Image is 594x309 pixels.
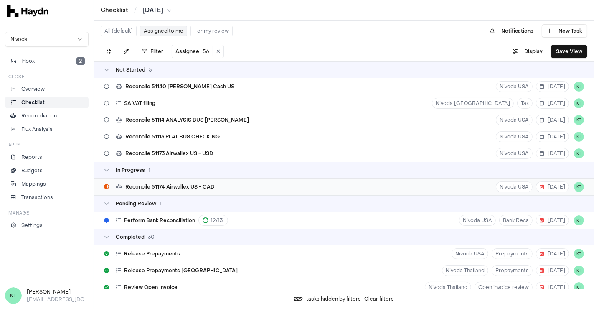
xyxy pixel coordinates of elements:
p: Checklist [21,99,45,106]
span: Review Open Invoice [124,284,178,291]
button: KT [574,266,584,276]
span: Reconcile 51173 Airwallex US - USD [125,150,213,157]
button: New Task [542,24,587,38]
span: Reconcile 51140 [PERSON_NAME] Cash US [125,83,234,90]
span: Release Prepayments [GEOGRAPHIC_DATA] [124,267,238,274]
span: Reconcile 51114 ANALYSIS BUS [PERSON_NAME] [125,117,249,123]
nav: breadcrumb [101,6,172,15]
a: Reconciliation [5,110,89,122]
button: KT [574,115,584,125]
button: Clear filters [365,296,394,302]
button: Filter [137,45,168,58]
span: Perform Bank Reconciliation [124,217,195,224]
button: Prepayments [492,265,533,276]
h3: [PERSON_NAME] [27,288,89,296]
button: Nivoda Thailand [442,265,488,276]
button: Bank Recs [499,215,533,226]
button: [DATE] [536,115,569,125]
span: 12 / 13 [211,217,223,224]
span: [DATE] [540,83,565,90]
p: [EMAIL_ADDRESS][DOMAIN_NAME] [27,296,89,303]
button: Nivoda USA [496,181,533,192]
button: [DATE] [536,131,569,142]
span: [DATE] [540,150,565,157]
a: Mappings [5,178,89,190]
img: svg+xml,%3c [7,5,48,17]
span: 1 [148,167,150,174]
button: Assignee56 [172,46,213,56]
button: Nivoda USA [496,148,533,159]
button: KT [574,148,584,158]
button: [DATE] [536,282,569,293]
button: [DATE] [536,215,569,226]
span: [DATE] [540,217,565,224]
p: Transactions [21,194,53,201]
button: Display [508,45,548,58]
button: KT [574,249,584,259]
button: KT [574,215,584,225]
span: KT [5,287,22,304]
span: Pending Review [116,200,156,207]
p: Mappings [21,180,46,188]
span: 30 [148,234,155,240]
span: Not Started [116,66,145,73]
button: Open invoice review [475,282,533,293]
span: Reconcile 51174 Airwallex US - CAD [125,184,214,190]
button: KT [574,182,584,192]
span: [DATE] [540,117,565,123]
button: Nivoda USA [496,115,533,125]
a: Settings [5,220,89,231]
span: SA VAT filing [124,100,155,107]
button: All (default) [101,26,137,36]
span: [DATE] [540,250,565,257]
span: Completed [116,234,145,240]
button: For my review [190,26,233,36]
button: KT [574,82,584,92]
a: Overview [5,83,89,95]
button: [DATE] [536,181,569,192]
a: Checklist [5,97,89,108]
button: [DATE] [142,6,172,15]
p: Settings [21,222,43,229]
span: / [132,6,138,14]
a: Budgets [5,165,89,176]
div: tasks hidden by filters [94,289,594,309]
span: [DATE] [142,6,163,15]
button: KT [574,132,584,142]
button: Nivoda [GEOGRAPHIC_DATA] [432,98,514,109]
h3: Apps [8,142,21,148]
span: [DATE] [540,267,565,274]
span: [DATE] [540,284,565,291]
p: Reconciliation [21,112,57,120]
p: Overview [21,85,45,93]
a: Checklist [101,6,128,15]
span: 1 [160,200,162,207]
button: [DATE] [536,248,569,259]
span: [DATE] [540,100,565,107]
span: In Progress [116,167,145,174]
button: Assigned to me [140,26,187,36]
button: Save View [551,45,587,58]
button: Nivoda USA [496,81,533,92]
button: KT [574,282,584,292]
button: [DATE] [536,98,569,109]
span: Reconcile 51113 PLAT BUS CHECKING [125,133,220,140]
button: Nivoda USA [496,131,533,142]
span: 5 [149,66,152,73]
p: Budgets [21,167,43,174]
button: [DATE] [536,81,569,92]
button: Nivoda Thailand [425,282,471,293]
button: Prepayments [492,248,533,259]
p: Flux Analysis [21,125,53,133]
span: [DATE] [540,133,565,140]
button: Nivoda USA [452,248,488,259]
span: Assignee [175,48,199,55]
span: Release Prepayments [124,250,180,257]
button: Notifications [485,24,538,38]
